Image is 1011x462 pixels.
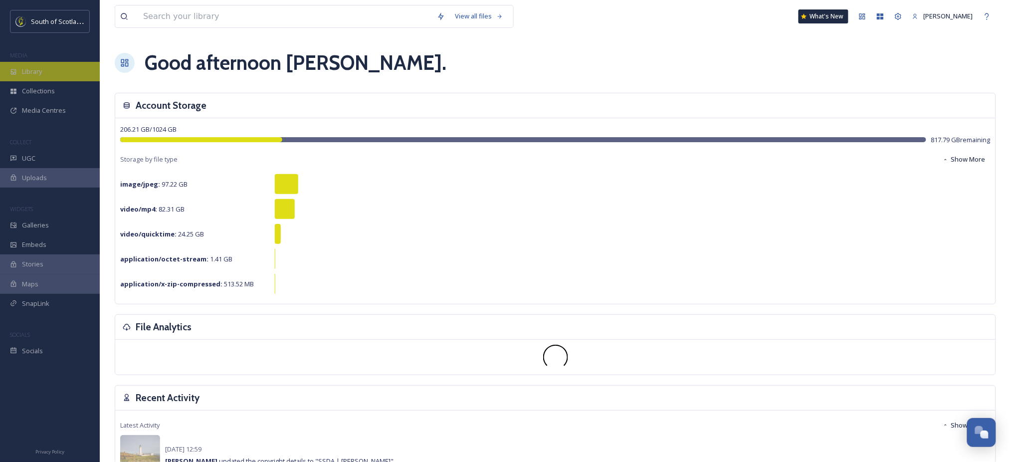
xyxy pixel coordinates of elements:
span: MEDIA [10,51,27,59]
span: 513.52 MB [120,279,254,288]
span: [PERSON_NAME] [924,11,973,20]
span: 206.21 GB / 1024 GB [120,125,177,134]
input: Search your library [138,5,432,27]
strong: image/jpeg : [120,180,160,189]
span: SOCIALS [10,331,30,338]
span: Media Centres [22,106,66,115]
h3: Recent Activity [136,391,200,405]
span: 97.22 GB [120,180,188,189]
button: Show More [938,150,991,169]
span: Collections [22,86,55,96]
strong: video/mp4 : [120,205,157,214]
span: SnapLink [22,299,49,308]
a: [PERSON_NAME] [907,6,978,26]
span: Embeds [22,240,46,249]
strong: application/x-zip-compressed : [120,279,222,288]
span: Stories [22,259,43,269]
button: Show More [938,416,991,435]
span: Uploads [22,173,47,183]
span: Storage by file type [120,155,178,164]
strong: application/octet-stream : [120,254,208,263]
span: 24.25 GB [120,230,204,238]
h3: File Analytics [136,320,192,334]
a: View all files [450,6,508,26]
span: Maps [22,279,38,289]
h1: Good afternoon [PERSON_NAME] . [145,48,446,78]
span: Library [22,67,42,76]
span: UGC [22,154,35,163]
button: Open Chat [967,418,996,447]
span: [DATE] 12:59 [165,445,202,454]
span: COLLECT [10,138,31,146]
span: 82.31 GB [120,205,185,214]
img: images.jpeg [16,16,26,26]
h3: Account Storage [136,98,206,113]
span: Socials [22,346,43,356]
span: Latest Activity [120,421,160,430]
a: Privacy Policy [35,445,64,457]
a: What's New [799,9,848,23]
strong: video/quicktime : [120,230,177,238]
span: Galleries [22,221,49,230]
span: Privacy Policy [35,449,64,455]
span: 817.79 GB remaining [931,135,991,145]
span: 1.41 GB [120,254,232,263]
span: South of Scotland Destination Alliance [31,16,145,26]
span: WIDGETS [10,205,33,213]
